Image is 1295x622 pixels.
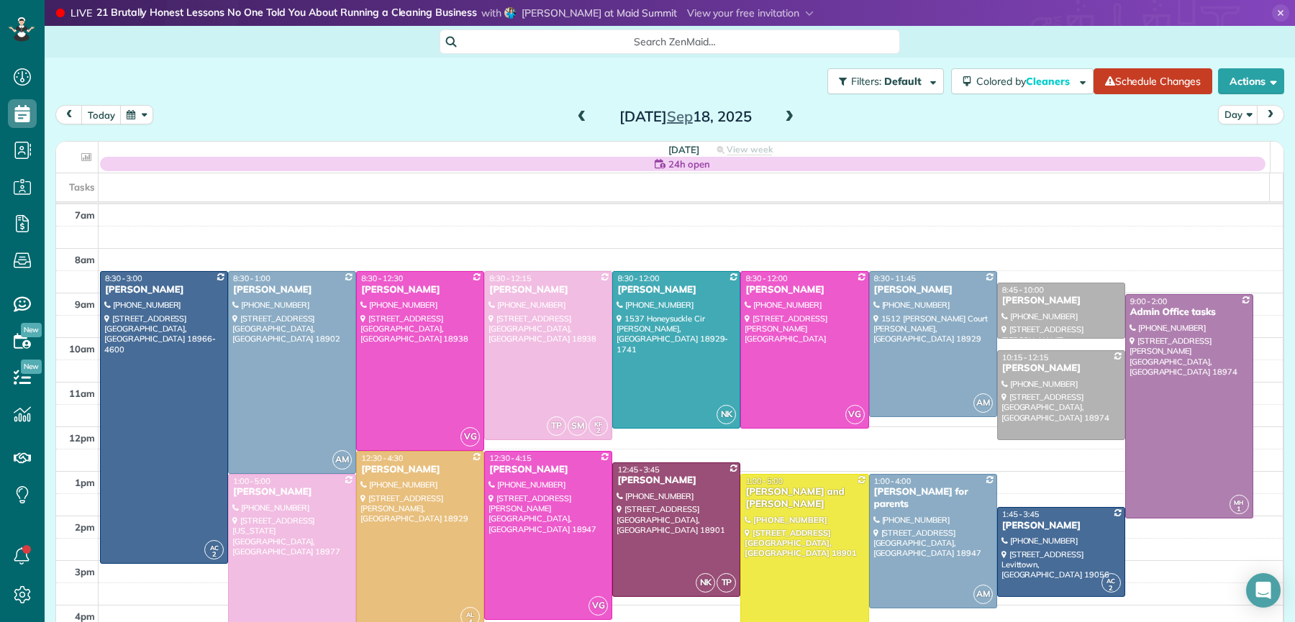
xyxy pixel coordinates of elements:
[104,284,224,296] div: [PERSON_NAME]
[727,144,773,155] span: View week
[667,107,693,125] span: Sep
[1026,75,1072,88] span: Cleaners
[589,424,607,438] small: 2
[1218,68,1284,94] button: Actions
[568,416,587,436] span: SM
[1001,295,1121,307] div: [PERSON_NAME]
[973,585,993,604] span: AM
[596,109,776,124] h2: [DATE] 18, 2025
[69,343,95,355] span: 10am
[232,486,352,498] div: [PERSON_NAME]
[96,6,477,21] strong: 21 Brutally Honest Lessons No One Told You About Running a Cleaning Business
[233,273,271,283] span: 8:30 - 1:00
[69,388,95,399] span: 11am
[81,105,122,124] button: today
[547,416,566,436] span: TP
[522,6,677,19] span: [PERSON_NAME] at Maid Summit
[466,610,474,618] span: AL
[1246,573,1281,608] div: Open Intercom Messenger
[717,405,736,424] span: NK
[105,273,142,283] span: 8:30 - 3:00
[976,75,1075,88] span: Colored by
[617,273,659,283] span: 8:30 - 12:00
[589,596,608,616] span: VG
[21,360,42,374] span: New
[1102,582,1120,595] small: 2
[360,464,480,476] div: [PERSON_NAME]
[489,273,531,283] span: 8:30 - 12:15
[1002,509,1040,519] span: 1:45 - 3:45
[884,75,922,88] span: Default
[233,476,271,486] span: 1:00 - 5:00
[874,476,912,486] span: 1:00 - 4:00
[69,432,95,444] span: 12pm
[75,521,95,533] span: 2pm
[1130,306,1249,319] div: Admin Office tasks
[1002,285,1044,295] span: 8:45 - 10:00
[827,68,944,94] button: Filters: Default
[75,566,95,577] span: 3pm
[460,427,480,447] span: VG
[75,209,95,221] span: 7am
[1001,520,1121,532] div: [PERSON_NAME]
[745,476,783,486] span: 1:00 - 5:00
[1130,296,1168,306] span: 9:00 - 2:00
[717,573,736,593] span: TP
[617,475,736,487] div: [PERSON_NAME]
[361,273,403,283] span: 8:30 - 12:30
[1094,68,1212,94] a: Schedule Changes
[75,610,95,622] span: 4pm
[594,420,602,428] span: KF
[210,544,219,552] span: AC
[21,323,42,337] span: New
[1257,105,1284,124] button: next
[874,273,916,283] span: 8:30 - 11:45
[745,486,864,511] div: [PERSON_NAME] and [PERSON_NAME]
[361,453,403,463] span: 12:30 - 4:30
[1234,498,1244,506] span: MH
[75,298,95,310] span: 9am
[873,284,993,296] div: [PERSON_NAME]
[75,254,95,265] span: 8am
[232,284,352,296] div: [PERSON_NAME]
[1002,352,1049,362] span: 10:15 - 12:15
[851,75,881,88] span: Filters:
[845,405,865,424] span: VG
[75,477,95,488] span: 1pm
[332,450,352,470] span: AM
[205,548,223,562] small: 2
[745,284,864,296] div: [PERSON_NAME]
[481,6,501,19] span: with
[873,486,993,511] div: [PERSON_NAME] for parents
[745,273,787,283] span: 8:30 - 12:00
[1218,105,1258,124] button: Day
[973,393,993,413] span: AM
[489,284,608,296] div: [PERSON_NAME]
[696,573,715,593] span: NK
[617,284,736,296] div: [PERSON_NAME]
[504,7,516,19] img: angela-brown-4d683074ae0fcca95727484455e3f3202927d5098cd1ff65ad77dadb9e4011d8.jpg
[1230,503,1248,516] small: 1
[820,68,944,94] a: Filters: Default
[360,284,480,296] div: [PERSON_NAME]
[69,181,95,193] span: Tasks
[668,157,710,171] span: 24h open
[489,453,531,463] span: 12:30 - 4:15
[489,464,608,476] div: [PERSON_NAME]
[1107,577,1115,585] span: AC
[55,105,83,124] button: prev
[617,465,659,475] span: 12:45 - 3:45
[951,68,1094,94] button: Colored byCleaners
[1001,362,1121,375] div: [PERSON_NAME]
[668,144,699,155] span: [DATE]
